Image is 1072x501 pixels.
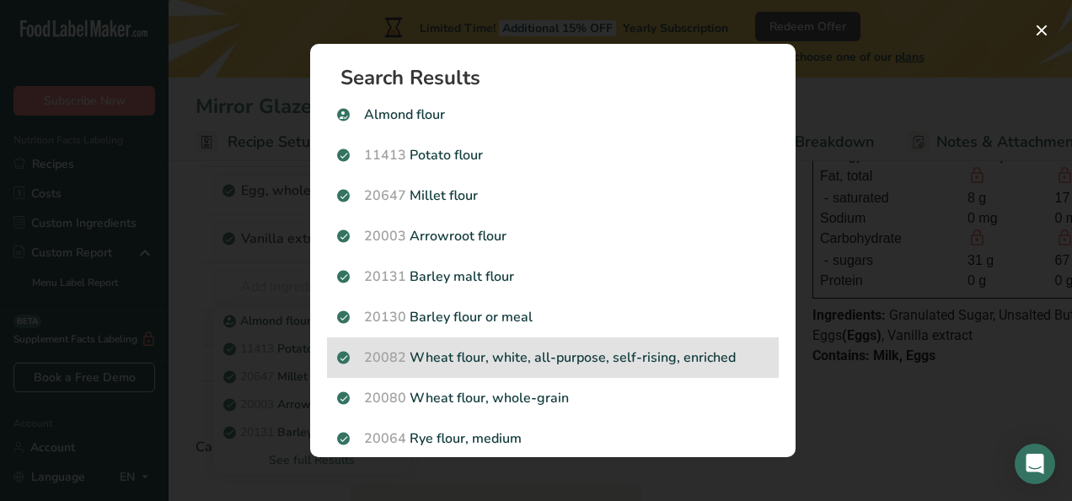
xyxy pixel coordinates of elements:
span: 20003 [364,227,406,245]
p: Millet flour [337,186,769,206]
span: 20131 [364,267,406,286]
p: Wheat flour, white, all-purpose, self-rising, enriched [337,347,769,368]
div: Open Intercom Messenger [1015,444,1055,484]
p: Arrowroot flour [337,226,769,246]
p: Potato flour [337,145,769,165]
span: 20080 [364,389,406,407]
p: Almond flour [337,105,769,125]
span: 20064 [364,429,406,448]
p: Wheat flour, whole-grain [337,388,769,408]
h1: Search Results [340,67,779,88]
span: 11413 [364,146,406,164]
span: 20082 [364,348,406,367]
p: Barley flour or meal [337,307,769,327]
span: 20647 [364,186,406,205]
span: 20130 [364,308,406,326]
p: Barley malt flour [337,267,769,287]
p: Rye flour, medium [337,428,769,449]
